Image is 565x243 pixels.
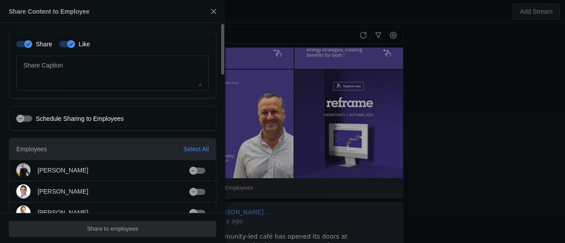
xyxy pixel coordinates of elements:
[32,40,52,49] label: Share
[23,60,63,71] mat-label: Share Caption
[16,184,30,198] img: cache
[32,114,124,123] label: Schedule Sharing to Employees
[38,166,88,175] div: [PERSON_NAME]
[9,7,90,16] div: Share Content to Employee
[16,163,30,177] img: cache
[16,146,47,153] span: Employees
[16,206,30,220] img: cache
[183,145,209,153] div: Select All
[38,187,88,196] div: [PERSON_NAME]
[75,40,90,49] label: Like
[38,208,88,217] div: [PERSON_NAME]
